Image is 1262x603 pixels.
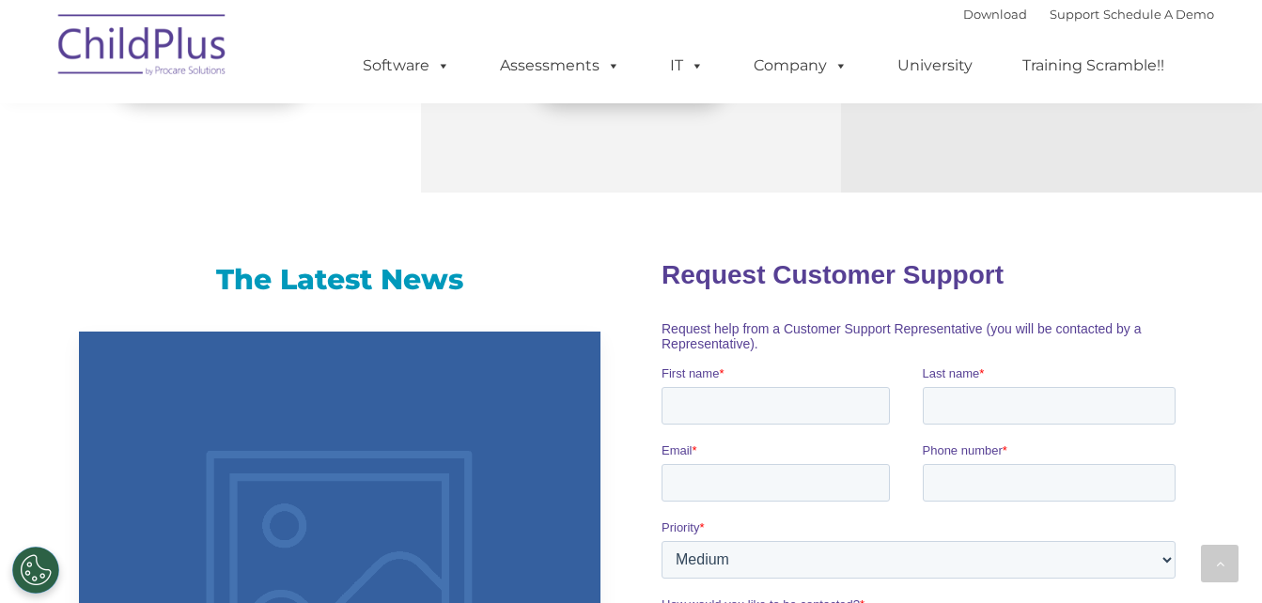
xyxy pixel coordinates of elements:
[261,201,341,215] span: Phone number
[49,1,237,95] img: ChildPlus by Procare Solutions
[481,47,639,85] a: Assessments
[735,47,866,85] a: Company
[963,7,1214,22] font: |
[12,547,59,594] button: Cookies Settings
[1103,7,1214,22] a: Schedule A Demo
[879,47,991,85] a: University
[651,47,723,85] a: IT
[344,47,469,85] a: Software
[1168,513,1262,603] iframe: Chat Widget
[963,7,1027,22] a: Download
[261,124,319,138] span: Last name
[1050,7,1099,22] a: Support
[79,261,600,299] h3: The Latest News
[1004,47,1183,85] a: Training Scramble!!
